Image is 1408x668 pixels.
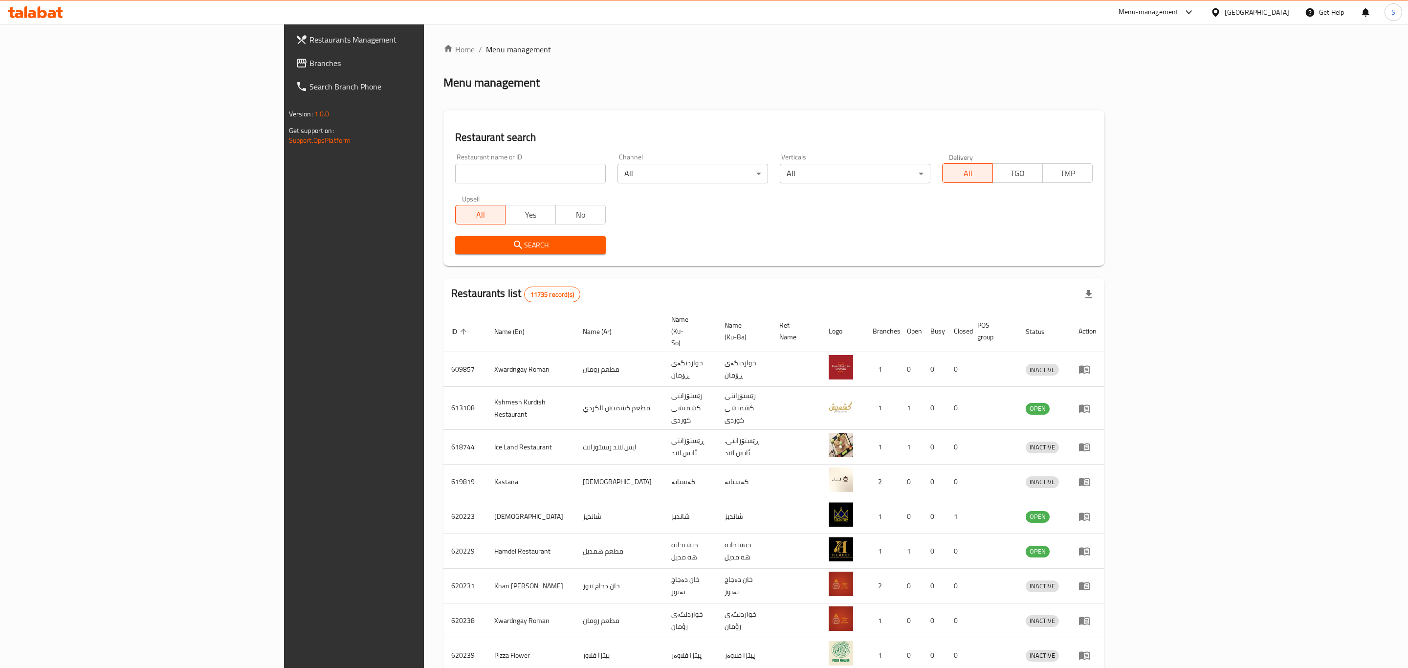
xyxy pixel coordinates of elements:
[309,81,511,92] span: Search Branch Phone
[575,430,663,465] td: ايس لاند ريستورانت
[288,75,519,98] a: Search Branch Phone
[575,603,663,638] td: مطعم رومان
[671,313,705,349] span: Name (Ku-So)
[717,465,771,499] td: کەستانە
[509,208,551,222] span: Yes
[1078,545,1097,557] div: Menu
[1026,476,1059,488] span: INACTIVE
[899,430,923,465] td: 1
[829,433,853,457] img: Ice Land Restaurant
[1026,615,1059,627] div: INACTIVE
[946,166,989,180] span: All
[1026,650,1059,661] span: INACTIVE
[663,603,717,638] td: خواردنگەی رؤمان
[1225,7,1289,18] div: [GEOGRAPHIC_DATA]
[923,534,946,569] td: 0
[1078,441,1097,453] div: Menu
[717,603,771,638] td: خواردنگەی رؤمان
[451,326,470,337] span: ID
[779,319,809,343] span: Ref. Name
[1026,442,1059,453] span: INACTIVE
[997,166,1039,180] span: TGO
[288,28,519,51] a: Restaurants Management
[1026,364,1059,376] span: INACTIVE
[1026,511,1050,523] div: OPEN
[663,569,717,603] td: خان دەجاج تەنور
[486,569,575,603] td: Khan [PERSON_NAME]
[865,534,899,569] td: 1
[289,124,334,137] span: Get support on:
[617,164,768,183] div: All
[1026,326,1057,337] span: Status
[1047,166,1089,180] span: TMP
[717,387,771,430] td: رێستۆرانتی کشمیشى كوردى
[865,352,899,387] td: 1
[494,326,537,337] span: Name (En)
[942,163,992,183] button: All
[1026,546,1050,557] span: OPEN
[1078,402,1097,414] div: Menu
[821,311,865,352] th: Logo
[946,430,969,465] td: 0
[829,502,853,527] img: Shandiz
[946,603,969,638] td: 0
[1078,649,1097,661] div: Menu
[575,534,663,569] td: مطعم همديل
[663,534,717,569] td: جيشتخانه هه مديل
[1078,511,1097,522] div: Menu
[899,311,923,352] th: Open
[663,465,717,499] td: کەستانە
[865,569,899,603] td: 2
[829,572,853,596] img: Khan Dejaj Tanoor
[865,311,899,352] th: Branches
[717,569,771,603] td: خان دەجاج تەنور
[829,355,853,379] img: Xwardngay Roman
[1026,580,1059,592] div: INACTIVE
[899,569,923,603] td: 0
[865,387,899,430] td: 1
[923,387,946,430] td: 0
[717,430,771,465] td: .ڕێستۆرانتی ئایس لاند
[1078,615,1097,626] div: Menu
[1026,615,1059,626] span: INACTIVE
[946,534,969,569] td: 0
[455,164,606,183] input: Search for restaurant name or ID..
[455,205,506,224] button: All
[486,352,575,387] td: Xwardngay Roman
[923,311,946,352] th: Busy
[899,499,923,534] td: 0
[486,465,575,499] td: Kastana
[829,394,853,419] img: Kshmesh Kurdish Restaurant
[505,205,555,224] button: Yes
[899,387,923,430] td: 1
[486,534,575,569] td: Hamdel Restaurant
[486,387,575,430] td: Kshmesh Kurdish Restaurant
[923,430,946,465] td: 0
[1391,7,1395,18] span: S
[899,352,923,387] td: 0
[460,208,502,222] span: All
[455,130,1093,145] h2: Restaurant search
[663,352,717,387] td: خواردنگەی ڕۆمان
[923,352,946,387] td: 0
[314,108,330,120] span: 1.0.0
[289,134,351,147] a: Support.OpsPlatform
[455,236,606,254] button: Search
[946,569,969,603] td: 0
[829,606,853,631] img: Xwardngay Roman
[575,499,663,534] td: شانديز
[865,603,899,638] td: 1
[780,164,930,183] div: All
[899,534,923,569] td: 1
[899,465,923,499] td: 0
[560,208,602,222] span: No
[309,57,511,69] span: Branches
[555,205,606,224] button: No
[1078,363,1097,375] div: Menu
[575,569,663,603] td: خان دجاج تنور
[575,465,663,499] td: [DEMOGRAPHIC_DATA]
[524,287,580,302] div: Total records count
[1078,476,1097,488] div: Menu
